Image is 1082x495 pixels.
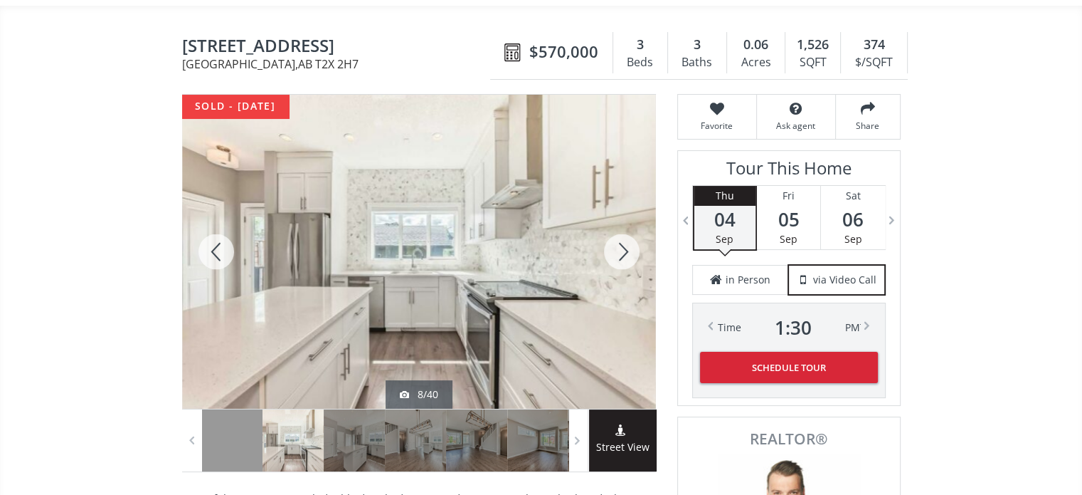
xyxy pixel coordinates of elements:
[685,120,749,132] span: Favorite
[780,232,797,246] span: Sep
[589,439,657,456] span: Street View
[757,186,820,206] div: Fri
[844,232,862,246] span: Sep
[182,95,656,409] div: 88 WALGROVE Drive SE Calgary, AB T2X 2H7 - Photo 8 of 40
[694,209,755,229] span: 04
[726,273,770,287] span: in Person
[182,36,497,58] span: 88 WALGROVE Drive SE
[718,318,860,338] div: Time PM
[764,120,828,132] span: Ask agent
[694,186,755,206] div: Thu
[716,232,733,246] span: Sep
[400,387,438,402] div: 8/40
[821,209,885,229] span: 06
[620,52,660,73] div: Beds
[734,36,778,54] div: 0.06
[692,158,886,185] h3: Tour This Home
[182,58,497,70] span: [GEOGRAPHIC_DATA] , AB T2X 2H7
[813,273,876,287] span: via Video Call
[797,36,829,54] span: 1,526
[848,52,899,73] div: $/SQFT
[182,95,289,118] div: sold - [DATE]
[734,52,778,73] div: Acres
[700,352,878,383] button: Schedule Tour
[620,36,660,54] div: 3
[843,120,893,132] span: Share
[675,36,719,54] div: 3
[757,209,820,229] span: 05
[848,36,899,54] div: 374
[694,432,884,447] span: REALTOR®
[792,52,833,73] div: SQFT
[675,52,719,73] div: Baths
[821,186,885,206] div: Sat
[529,41,598,63] span: $570,000
[775,318,812,338] span: 1 : 30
